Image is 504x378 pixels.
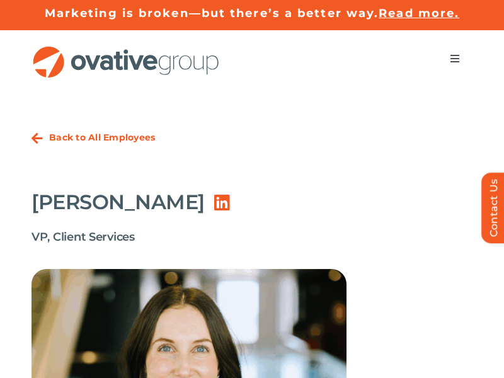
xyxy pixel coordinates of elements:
nav: Menu [437,46,472,71]
a: Marketing is broken—but there’s a better way. [45,6,379,20]
a: Link to https://ovative.com/about-us/people/ [31,132,43,145]
h2: [PERSON_NAME] [31,190,205,214]
a: Read more. [379,6,459,20]
a: Back to All Employees [49,132,155,143]
a: OG_Full_horizontal_RGB [31,45,220,57]
h4: VP, Client Services [31,230,205,244]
